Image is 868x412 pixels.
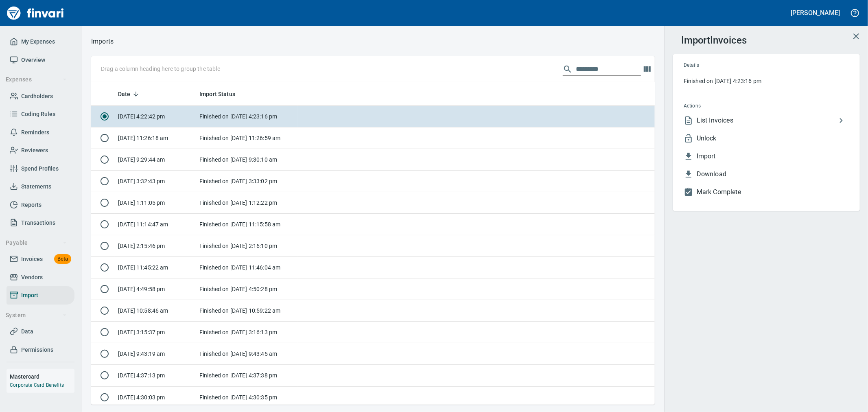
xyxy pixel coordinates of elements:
td: [DATE] 3:32:43 pm [115,171,196,192]
td: [DATE] 1:11:05 pm [115,192,196,214]
span: Reminders [21,127,49,138]
a: Reviewers [7,141,74,160]
span: Transactions [21,218,55,228]
span: Date [118,89,141,99]
h3: Import Invoices [681,33,747,46]
td: [DATE] 2:15:46 pm [115,235,196,257]
span: Spend Profiles [21,164,59,174]
span: Expenses [6,75,67,85]
td: [DATE] 10:58:46 am [115,300,196,322]
a: Spend Profiles [7,160,74,178]
span: Beta [54,254,71,264]
span: Unlock [697,134,849,143]
button: Choose columns to display [641,63,653,75]
a: Data [7,322,74,341]
a: Cardholders [7,87,74,105]
button: [PERSON_NAME] [789,7,842,19]
td: [DATE] 4:37:13 pm [115,365,196,386]
a: Statements [7,178,74,196]
a: Vendors [7,268,74,287]
td: Finished on [DATE] 4:30:35 pm [196,387,298,408]
a: Import [7,286,74,305]
span: Payable [6,238,67,248]
td: Finished on [DATE] 9:30:10 am [196,149,298,171]
button: Payable [2,235,70,250]
p: Imports [91,37,114,46]
span: Invoices [21,254,43,264]
span: Import [697,151,849,161]
td: Finished on [DATE] 1:12:22 pm [196,192,298,214]
span: Reviewers [21,145,48,156]
a: Transactions [7,214,74,232]
p: Finished on [DATE] 4:23:16 pm [677,77,849,85]
span: Import [21,290,38,300]
td: Finished on [DATE] 4:23:16 pm [196,106,298,127]
span: Import Status [199,89,235,99]
span: Details [684,61,774,70]
td: Finished on [DATE] 2:16:10 pm [196,235,298,257]
td: Finished on [DATE] 11:15:58 am [196,214,298,235]
td: [DATE] 9:43:19 am [115,343,196,365]
td: Finished on [DATE] 4:37:38 pm [196,365,298,386]
td: [DATE] 4:22:42 pm [115,106,196,127]
a: Coding Rules [7,105,74,123]
td: [DATE] 4:30:03 pm [115,387,196,408]
nav: breadcrumb [91,37,114,46]
span: System [6,310,67,320]
button: Expenses [2,72,70,87]
img: Finvari [5,3,66,23]
td: Finished on [DATE] 11:46:04 am [196,257,298,278]
td: [DATE] 11:45:22 am [115,257,196,278]
h6: Mastercard [10,372,74,381]
span: List Invoices [697,116,836,125]
a: My Expenses [7,33,74,51]
a: Reminders [7,123,74,142]
span: Mark Complete [697,187,849,197]
td: [DATE] 11:26:18 am [115,127,196,149]
span: Permissions [21,345,53,355]
a: Reports [7,196,74,214]
td: Finished on [DATE] 10:59:22 am [196,300,298,322]
button: System [2,308,70,323]
td: [DATE] 11:14:47 am [115,214,196,235]
a: Permissions [7,341,74,359]
td: [DATE] 9:29:44 am [115,149,196,171]
span: Reports [21,200,42,210]
span: Overview [21,55,45,65]
td: Finished on [DATE] 9:43:45 am [196,343,298,365]
a: InvoicesBeta [7,250,74,268]
td: [DATE] 4:49:58 pm [115,278,196,300]
span: Cardholders [21,91,53,101]
p: Drag a column heading here to group the table [101,65,220,73]
span: My Expenses [21,37,55,47]
span: Statements [21,182,51,192]
span: Date [118,89,131,99]
span: Import Status [199,89,246,99]
span: Data [21,327,33,337]
span: Actions [684,102,774,110]
button: Close import [846,26,866,46]
a: Overview [7,51,74,69]
a: Corporate Card Benefits [10,382,64,388]
td: Finished on [DATE] 11:26:59 am [196,127,298,149]
td: Finished on [DATE] 4:50:28 pm [196,278,298,300]
span: Vendors [21,272,43,283]
td: Finished on [DATE] 3:33:02 pm [196,171,298,192]
td: Finished on [DATE] 3:16:13 pm [196,322,298,343]
h5: [PERSON_NAME] [791,9,840,17]
span: Coding Rules [21,109,55,119]
td: [DATE] 3:15:37 pm [115,322,196,343]
span: Download [697,169,849,179]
